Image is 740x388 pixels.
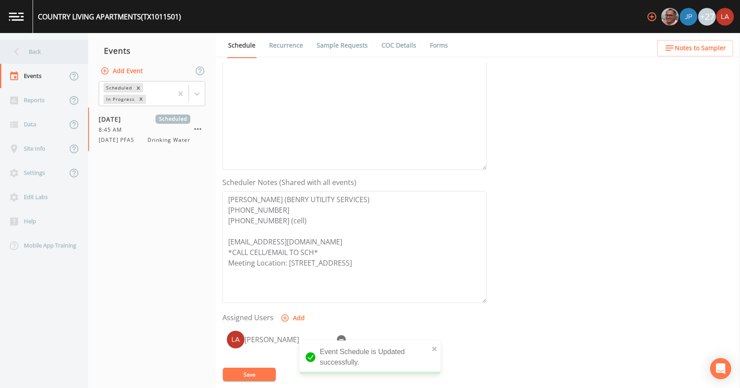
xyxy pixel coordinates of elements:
button: Add [279,310,308,326]
span: [DATE] PFAS [99,136,140,144]
a: [DATE]Scheduled8:45 AM[DATE] PFASDrinking Water [88,107,216,152]
button: Save [223,368,276,381]
div: Scheduled [104,83,133,92]
a: Sample Requests [315,33,369,58]
span: 8:45 AM [99,126,127,134]
div: [PERSON_NAME] [244,334,333,345]
img: cf6e799eed601856facf0d2563d1856d [227,331,244,348]
div: Remove In Progress [136,95,146,104]
label: Scheduler Notes (Shared with all events) [222,177,356,188]
img: logo [9,12,24,21]
span: Scheduled [155,115,190,124]
div: Event Schedule is Updated successfully. [300,340,440,374]
span: Notes to Sampler [675,43,726,54]
a: COC Details [380,33,418,58]
span: Drinking Water [148,136,190,144]
div: Joshua gere Paul [679,8,698,26]
a: Forms [429,33,449,58]
a: Recurrence [268,33,304,58]
div: In Progress [104,95,136,104]
div: Mike Franklin [661,8,679,26]
span: [DATE] [99,115,127,124]
div: +27 [698,8,716,26]
img: cf6e799eed601856facf0d2563d1856d [716,8,734,26]
div: Events [88,40,216,62]
button: close [432,343,438,354]
div: Remove Scheduled [133,83,143,92]
div: COUNTRY LIVING APARTMENTS (TX1011501) [38,11,181,22]
button: Notes to Sampler [657,40,733,56]
label: Assigned Users [222,312,274,323]
div: Open Intercom Messenger [710,358,731,379]
a: Schedule [227,33,257,58]
button: Add Event [99,63,146,79]
img: 41241ef155101aa6d92a04480b0d0000 [680,8,697,26]
textarea: [PERSON_NAME] (BENRY UTILITY SERVICES) [PHONE_NUMBER] [PHONE_NUMBER] (cell) [EMAIL_ADDRESS][DOMAI... [222,191,487,303]
img: e2d790fa78825a4bb76dcb6ab311d44c [661,8,679,26]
